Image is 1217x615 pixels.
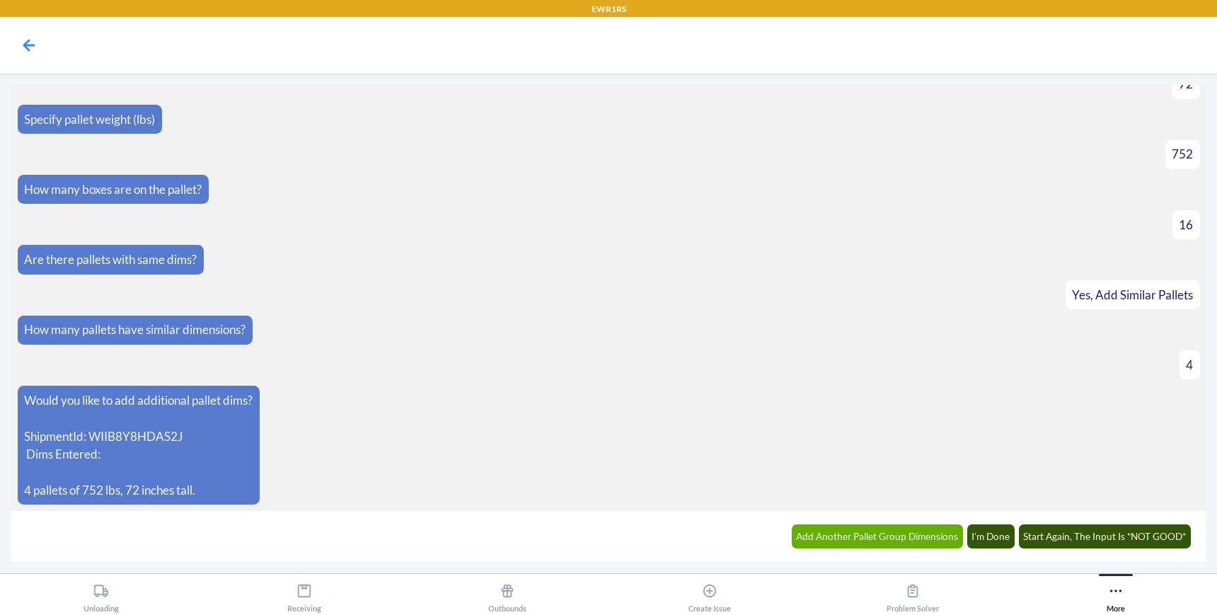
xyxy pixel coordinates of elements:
p: How many pallets have similar dimensions? [24,321,246,339]
span: 16 [1179,217,1193,232]
p: EWR1RS [592,3,626,16]
button: Add Another Pallet Group Dimensions [792,524,964,548]
div: Create Issue [688,577,731,613]
button: Problem Solver [812,574,1015,613]
div: More [1107,577,1125,613]
p: ShipmentId: WIIB8Y8HDAS2J Dims Entered: [24,427,253,464]
span: 4 [1186,357,1193,372]
p: Would you like to add additional pallet dims? [24,391,253,410]
span: 752 [1172,146,1193,161]
div: Problem Solver [887,577,939,613]
button: Create Issue [608,574,812,613]
p: Specify pallet weight (lbs) [24,110,155,129]
button: More [1014,574,1217,613]
p: How many boxes are on the pallet? [24,180,202,199]
button: Receiving [203,574,406,613]
div: Outbounds [488,577,526,613]
button: I'm Done [967,524,1015,548]
p: Are there pallets with same dims? [24,251,197,269]
div: Receiving [287,577,321,613]
p: 4 pallets of 752 lbs, 72 inches tall. [24,481,253,500]
span: Yes, Add Similar Pallets [1072,287,1193,302]
button: Outbounds [405,574,608,613]
button: Start Again, The Input Is *NOT GOOD* [1019,524,1192,548]
div: Unloading [83,577,119,613]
